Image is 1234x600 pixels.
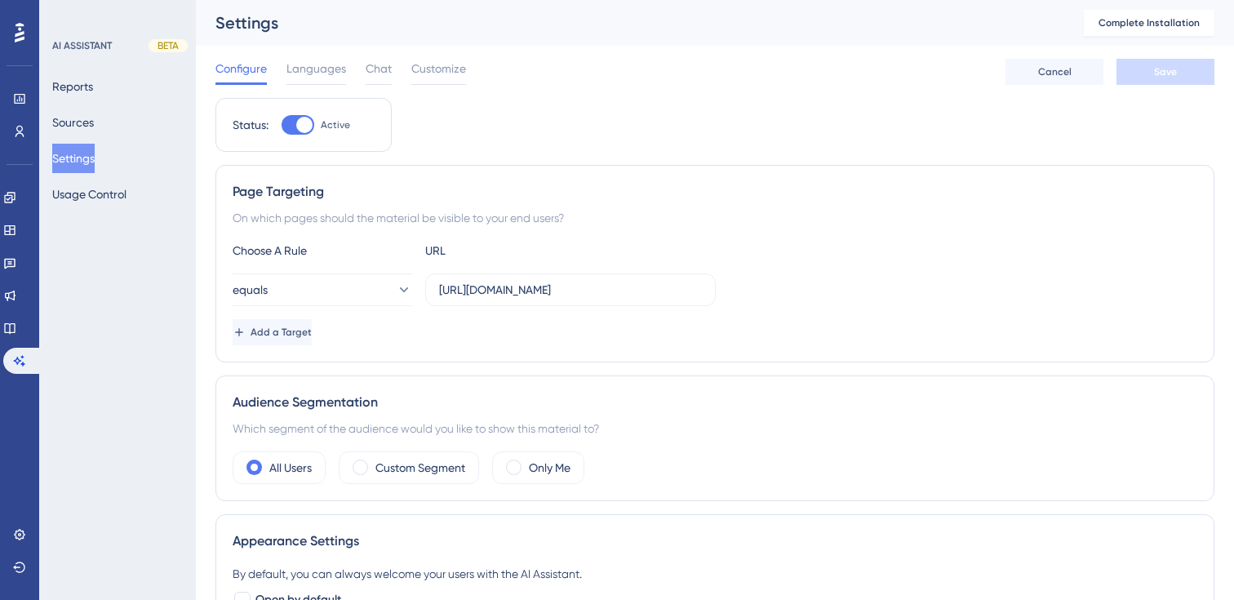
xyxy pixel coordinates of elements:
span: Add a Target [251,326,312,339]
button: Cancel [1005,59,1103,85]
label: Only Me [529,458,570,478]
div: Status: [233,115,269,135]
button: Sources [52,108,94,137]
button: Add a Target [233,319,312,345]
span: Complete Installation [1099,16,1200,29]
div: Audience Segmentation [233,393,1197,412]
button: Settings [52,144,95,173]
div: On which pages should the material be visible to your end users? [233,208,1197,228]
input: yourwebsite.com/path [439,281,702,299]
span: Customize [411,59,466,78]
span: Cancel [1038,65,1072,78]
div: Which segment of the audience would you like to show this material to? [233,419,1197,438]
div: Settings [215,11,1043,34]
label: All Users [269,458,312,478]
label: Custom Segment [375,458,465,478]
div: BETA [149,39,188,52]
button: Complete Installation [1084,10,1214,36]
div: AI ASSISTANT [52,39,112,52]
button: Usage Control [52,180,127,209]
span: Active [321,118,350,131]
span: Configure [215,59,267,78]
button: equals [233,273,412,306]
div: URL [425,241,605,260]
div: By default, you can always welcome your users with the AI Assistant. [233,564,1197,584]
span: equals [233,280,268,300]
span: Languages [286,59,346,78]
span: Save [1154,65,1177,78]
div: Page Targeting [233,182,1197,202]
span: Chat [366,59,392,78]
div: Choose A Rule [233,241,412,260]
div: Appearance Settings [233,531,1197,551]
button: Reports [52,72,93,101]
button: Save [1116,59,1214,85]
